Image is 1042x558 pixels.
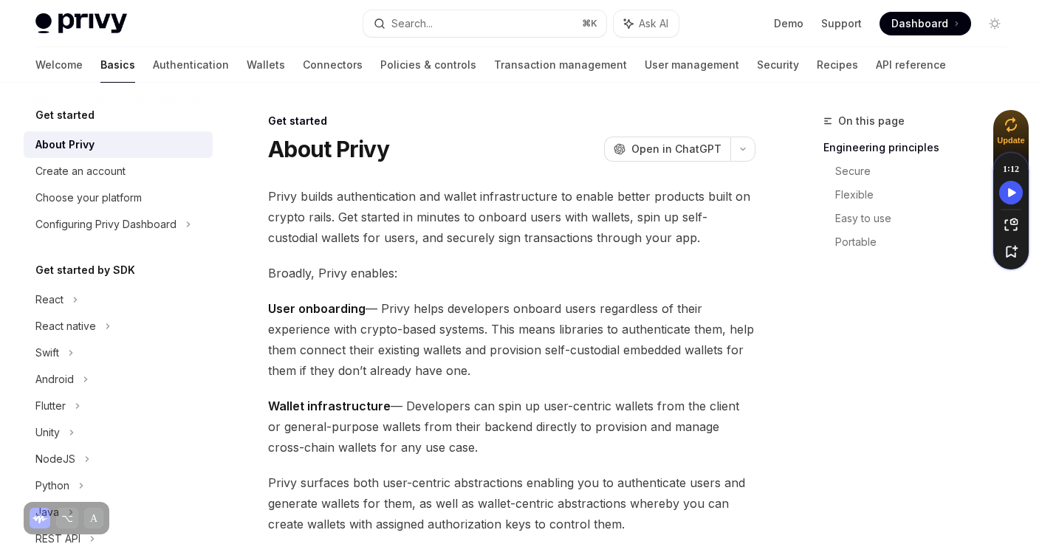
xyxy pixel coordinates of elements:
div: React native [35,317,96,335]
a: Create an account [24,158,213,185]
button: Ask AI [614,10,679,37]
a: Portable [835,230,1018,254]
a: Demo [774,16,803,31]
a: User management [645,47,739,83]
span: Broadly, Privy enables: [268,263,755,283]
div: Swift [35,344,59,362]
a: Recipes [817,47,858,83]
a: Choose your platform [24,185,213,211]
div: REST API [35,530,80,548]
a: Engineering principles [823,136,1018,159]
button: Toggle dark mode [983,12,1007,35]
span: On this page [838,112,905,130]
div: Search... [391,15,433,32]
a: Secure [835,159,1018,183]
span: ⌘ K [582,18,597,30]
h5: Get started by SDK [35,261,135,279]
div: Flutter [35,397,66,415]
a: About Privy [24,131,213,158]
strong: Wallet infrastructure [268,399,391,413]
a: Dashboard [880,12,971,35]
a: Authentication [153,47,229,83]
span: — Developers can spin up user-centric wallets from the client or general-purpose wallets from the... [268,396,755,458]
span: Open in ChatGPT [631,142,721,156]
span: Privy builds authentication and wallet infrastructure to enable better products built on crypto r... [268,186,755,248]
span: Dashboard [891,16,948,31]
span: — Privy helps developers onboard users regardless of their experience with crypto-based systems. ... [268,298,755,381]
a: Security [757,47,799,83]
a: Support [821,16,862,31]
div: Python [35,477,69,495]
a: API reference [876,47,946,83]
span: Ask AI [639,16,668,31]
a: Policies & controls [380,47,476,83]
div: React [35,291,64,309]
button: Search...⌘K [363,10,607,37]
a: Connectors [303,47,363,83]
a: Basics [100,47,135,83]
button: Open in ChatGPT [604,137,730,162]
div: Choose your platform [35,189,142,207]
a: Welcome [35,47,83,83]
div: Configuring Privy Dashboard [35,216,176,233]
span: Privy surfaces both user-centric abstractions enabling you to authenticate users and generate wal... [268,472,755,534]
h5: Get started [35,106,95,124]
strong: User onboarding [268,301,366,316]
h1: About Privy [268,136,389,162]
div: NodeJS [35,450,75,468]
a: Transaction management [494,47,627,83]
div: Create an account [35,162,126,180]
div: Unity [35,424,60,441]
a: Flexible [835,183,1018,207]
img: light logo [35,13,127,34]
div: Android [35,371,74,388]
div: Get started [268,114,755,128]
a: Wallets [247,47,285,83]
div: About Privy [35,136,95,154]
a: Easy to use [835,207,1018,230]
